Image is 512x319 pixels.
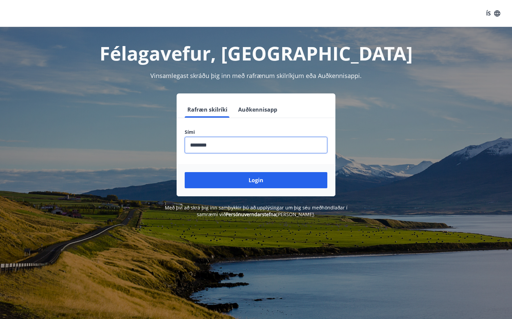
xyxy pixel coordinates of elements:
[165,204,348,217] span: Með því að skrá þig inn samþykkir þú að upplýsingar um þig séu meðhöndlaðar í samræmi við [PERSON...
[150,72,362,80] span: Vinsamlegast skráðu þig inn með rafrænum skilríkjum eða Auðkennisappi.
[22,40,490,66] h1: Félagavefur, [GEOGRAPHIC_DATA]
[226,211,276,217] a: Persónuverndarstefna
[185,129,327,135] label: Sími
[185,102,230,118] button: Rafræn skilríki
[482,7,504,19] button: ÍS
[185,172,327,188] button: Login
[235,102,280,118] button: Auðkennisapp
